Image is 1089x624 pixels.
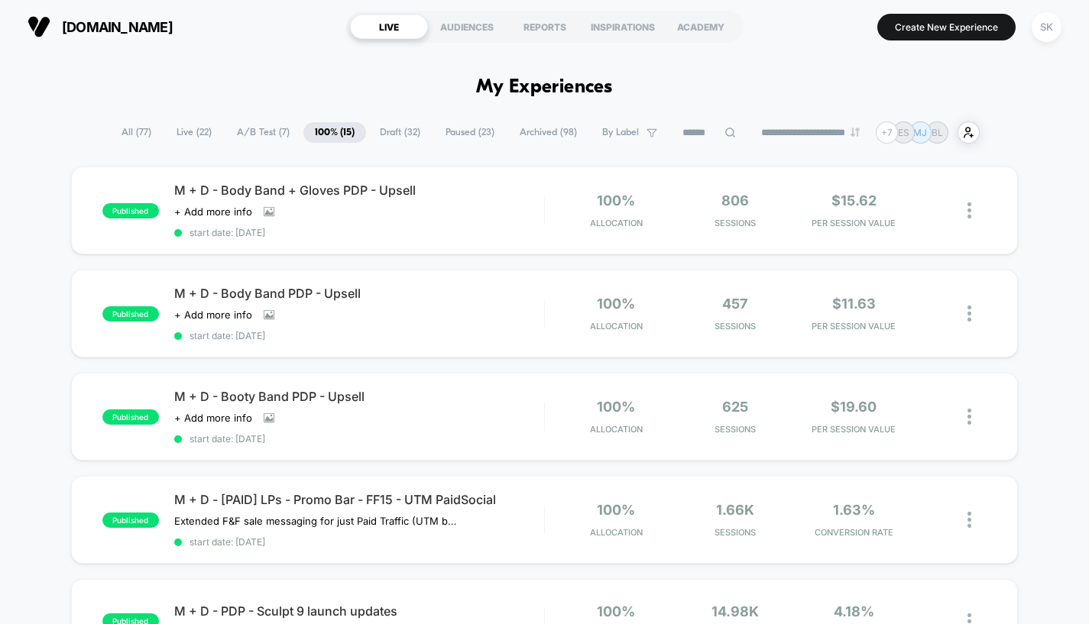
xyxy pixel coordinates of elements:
span: Sessions [679,218,791,228]
h1: My Experiences [476,76,613,99]
span: 100% [597,296,635,312]
button: SK [1027,11,1066,43]
span: + Add more info [174,309,252,321]
div: ACADEMY [662,15,740,39]
span: start date: [DATE] [174,536,544,548]
span: $15.62 [831,192,877,209]
span: 457 [722,296,747,312]
img: close [967,512,971,528]
span: Live ( 22 ) [165,122,223,143]
span: 100% [597,192,635,209]
span: M + D - Body Band + Gloves PDP - Upsell [174,183,544,198]
span: published [102,409,159,425]
span: Paused ( 23 ) [434,122,506,143]
span: CONVERSION RATE [799,527,910,538]
button: [DOMAIN_NAME] [23,15,177,39]
span: PER SESSION VALUE [799,218,910,228]
span: published [102,512,159,528]
div: LIVE [350,15,428,39]
span: + Add more info [174,412,252,424]
span: 625 [722,399,748,415]
div: SK [1032,12,1061,42]
span: PER SESSION VALUE [799,424,910,435]
span: Extended F&F sale messaging for just Paid Traffic (UTM based targeting on key LPs) [174,515,458,527]
div: AUDIENCES [428,15,506,39]
span: 100% ( 15 ) [303,122,366,143]
span: 100% [597,502,635,518]
span: Allocation [590,218,643,228]
span: M + D - PDP - Sculpt 9 launch updates [174,603,544,619]
span: 100% [597,399,635,415]
p: MJ [913,127,927,138]
img: Visually logo [28,15,50,38]
img: close [967,306,971,322]
span: $11.63 [832,296,876,312]
span: M + D - [PAID] LPs - Promo Bar - FF15 - UTM PaidSocial [174,492,544,507]
span: 1.63% [833,502,875,518]
span: Sessions [679,527,791,538]
div: + 7 [876,121,898,144]
span: Draft ( 32 ) [368,122,432,143]
img: close [967,409,971,425]
span: + Add more info [174,205,252,218]
span: 14.98k [711,603,759,619]
span: PER SESSION VALUE [799,321,910,331]
span: 1.66k [716,502,754,518]
span: published [102,306,159,322]
span: By Label [602,127,639,138]
span: 806 [721,192,749,209]
span: Sessions [679,424,791,435]
span: A/B Test ( 7 ) [225,122,301,143]
span: Allocation [590,527,643,538]
span: All ( 77 ) [110,122,163,143]
span: start date: [DATE] [174,330,544,341]
span: Sessions [679,321,791,331]
button: Create New Experience [877,14,1016,40]
span: $19.60 [831,399,877,415]
span: [DOMAIN_NAME] [62,19,173,35]
img: close [967,202,971,218]
img: end [851,128,860,137]
span: M + D - Body Band PDP - Upsell [174,286,544,301]
span: start date: [DATE] [174,433,544,445]
div: INSPIRATIONS [584,15,662,39]
p: ES [898,127,909,138]
div: REPORTS [506,15,584,39]
span: Allocation [590,321,643,331]
span: Archived ( 98 ) [508,122,588,143]
span: start date: [DATE] [174,227,544,238]
span: published [102,203,159,218]
span: 100% [597,603,635,619]
p: BL [932,127,943,138]
span: M + D - Booty Band PDP - Upsell [174,389,544,404]
span: 4.18% [834,603,874,619]
span: Allocation [590,424,643,435]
